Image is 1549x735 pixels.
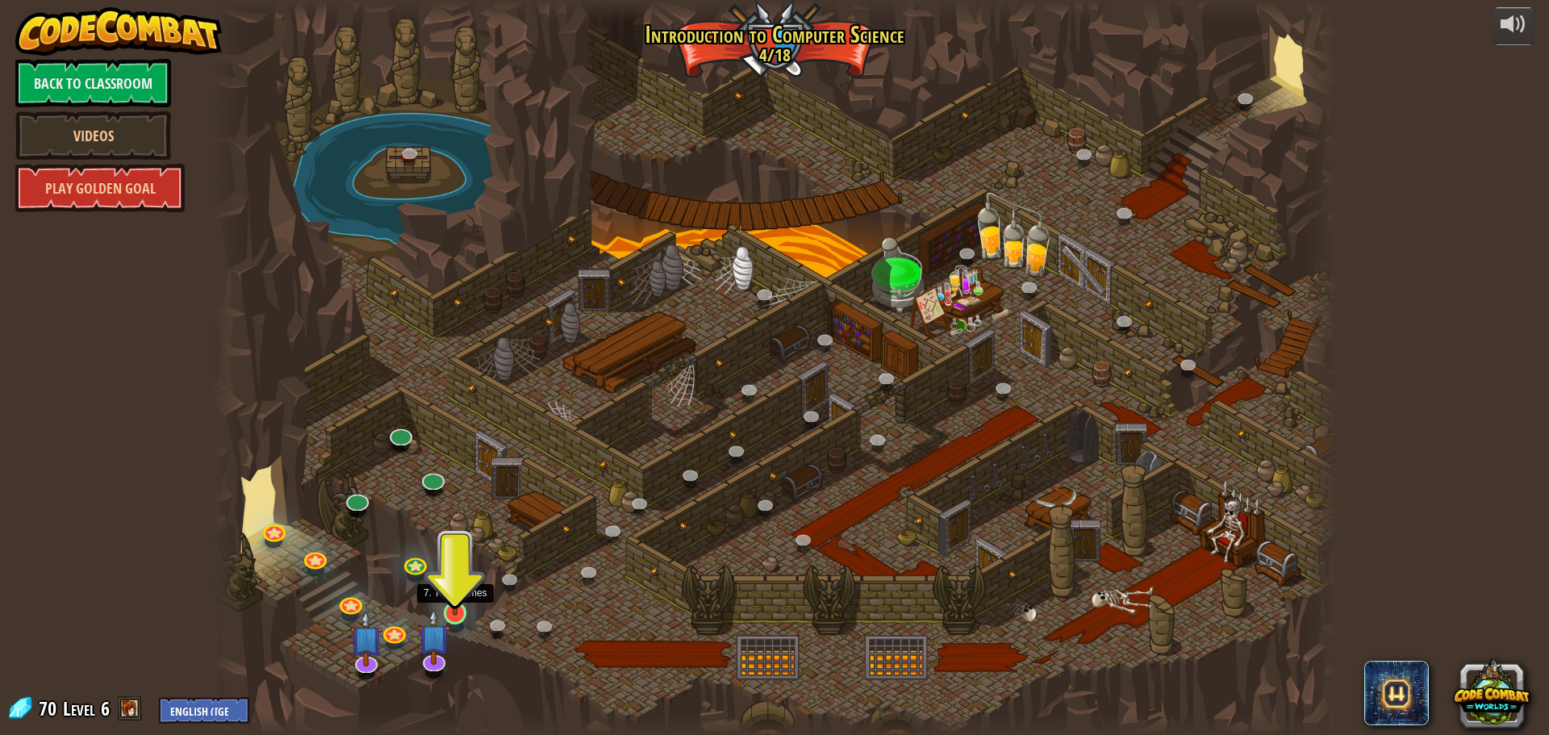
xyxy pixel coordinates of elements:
[15,164,185,212] a: Play Golden Goal
[15,111,171,160] a: Videos
[1493,7,1534,45] button: Adjust volume
[63,695,95,722] span: Level
[15,59,171,107] a: Back to Classroom
[440,547,470,616] img: level-banner-started.png
[101,695,110,721] span: 6
[39,695,61,721] span: 70
[418,609,451,666] img: level-banner-unstarted-subscriber.png
[349,610,382,666] img: level-banner-unstarted-subscriber.png
[15,7,222,56] img: CodeCombat - Learn how to code by playing a game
